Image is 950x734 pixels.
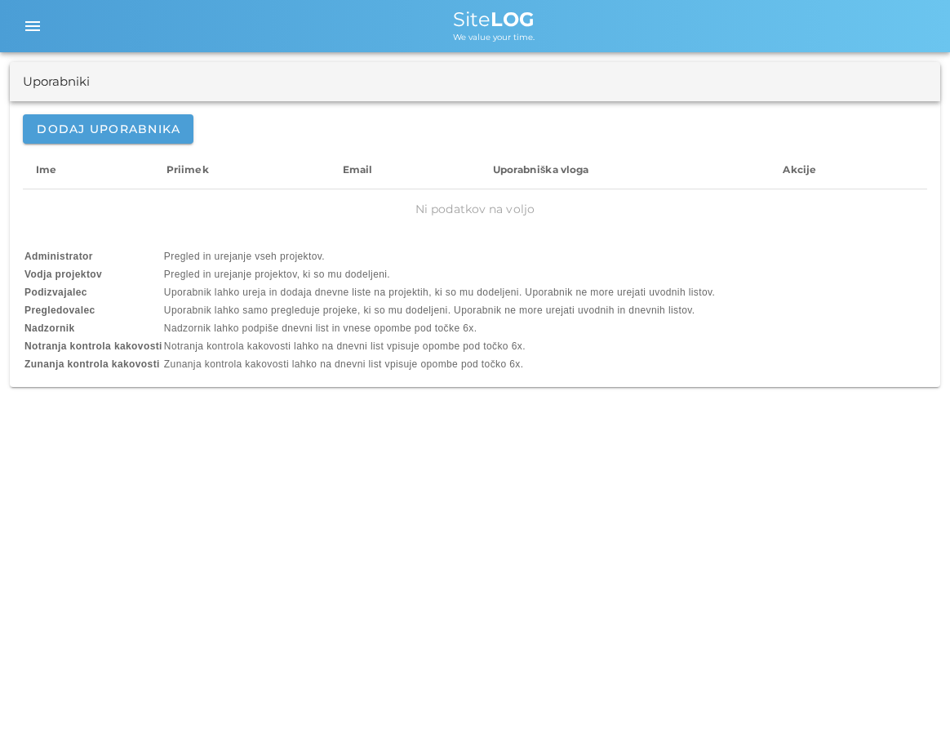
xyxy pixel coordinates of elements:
[24,287,87,298] b: Podizvajalec
[24,323,75,334] b: Nadzornik
[453,7,535,31] span: Site
[164,338,715,354] td: Notranja kontrola kakovosti lahko na dnevni list vpisuje opombe pod točko 6x.
[164,302,715,318] td: Uporabnik lahko samo pregleduje projeke, ki so mu dodeljeni. Uporabnik ne more urejati uvodnih in...
[164,356,715,372] td: Zunanja kontrola kakovosti lahko na dnevni list vpisuje opombe pod točko 6x.
[166,163,209,176] span: Priimek
[164,248,715,265] td: Pregled in urejanje vseh projektov.
[23,189,927,229] td: Ni podatkov na voljo
[24,269,102,280] b: Vodja projektov
[164,284,715,300] td: Uporabnik lahko ureja in dodaja dnevne liste na projektih, ki so mu dodeljeni. Uporabnik ne more ...
[480,150,770,189] th: Uporabniška vloga: Ni razvrščeno. Aktivirajte za naraščajoče razvrščanje.
[770,150,927,189] th: Akcije: Ni razvrščeno. Aktivirajte za naraščajoče razvrščanje.
[24,340,162,352] b: Notranja kontrola kakovosti
[24,358,160,370] b: Zunanja kontrola kakovosti
[343,163,373,176] span: Email
[164,320,715,336] td: Nadzornik lahko podpiše dnevni list in vnese opombe pod točke 6x.
[23,150,153,189] th: Ime: Ni razvrščeno. Aktivirajte za naraščajoče razvrščanje.
[491,7,535,31] b: LOG
[453,32,535,42] span: We value your time.
[23,73,90,91] div: Uporabniki
[783,163,816,176] span: Akcije
[24,251,93,262] b: Administrator
[23,114,193,144] button: Dodaj uporabnika
[36,122,180,136] span: Dodaj uporabnika
[164,266,715,282] td: Pregled in urejanje projektov, ki so mu dodeljeni.
[330,150,480,189] th: Email: Ni razvrščeno. Aktivirajte za naraščajoče razvrščanje.
[23,16,42,36] i: menu
[36,163,56,176] span: Ime
[153,150,330,189] th: Priimek: Ni razvrščeno. Aktivirajte za naraščajoče razvrščanje.
[493,163,588,176] span: Uporabniška vloga
[24,305,95,316] b: Pregledovalec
